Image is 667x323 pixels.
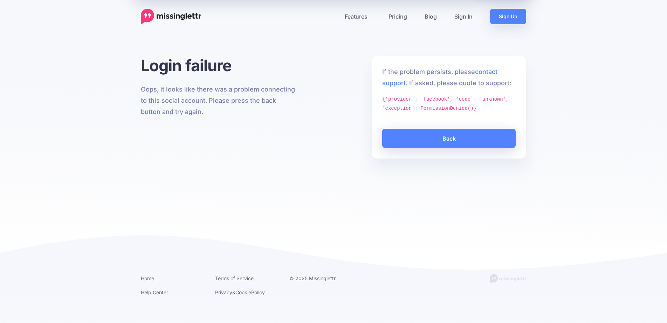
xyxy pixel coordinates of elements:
li: © 2025 Missinglettr [289,274,353,283]
a: Terms of Service [215,275,254,281]
code: {'provider': 'facebook', 'code': 'unknown', 'exception': PermissionDenied()} [382,96,509,111]
a: Home [141,275,154,281]
h1: Login failure [141,56,295,75]
a: Features [336,9,380,24]
a: Blog [416,9,446,24]
li: & Policy [215,288,279,297]
a: Help Center [141,289,168,295]
p: Oops, it looks like there was a problem connecting to this social account. Please press the back ... [141,84,295,117]
a: Pricing [380,9,416,24]
a: Sign Up [490,9,526,24]
a: Back [382,129,516,148]
a: Sign In [446,9,481,24]
a: Cookie [235,289,251,295]
a: Privacy [215,289,232,295]
p: If the problem persists, please . If asked, please quote to support: [382,66,516,89]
